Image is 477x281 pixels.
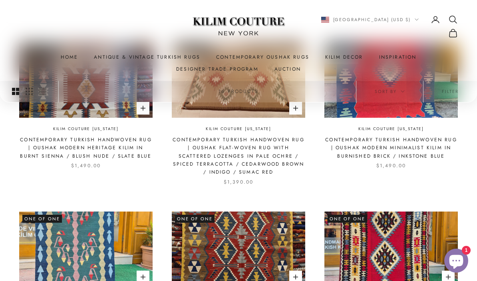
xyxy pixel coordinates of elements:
a: Designer Trade Program [176,65,258,73]
nav: Secondary navigation [304,15,458,38]
a: Kilim Couture [US_STATE] [206,126,271,133]
sale-price: $1,490.00 [71,162,101,170]
button: Switch to larger product images [12,81,19,102]
nav: Primary navigation [19,53,458,73]
sale-price: $1,390.00 [224,178,253,186]
a: Contemporary Turkish Handwoven Rug | Oushak Flat-Woven Rug with Scattered Lozenges in Pale Ochre ... [172,136,305,176]
a: Inspiration [379,53,417,61]
a: Auction [274,65,301,73]
sale-price: $1,490.00 [376,162,406,170]
span: [GEOGRAPHIC_DATA] (USD $) [333,16,411,23]
a: Antique & Vintage Turkish Rugs [94,53,200,61]
button: Filter [423,81,477,102]
a: Contemporary Oushak Rugs [216,53,309,61]
button: Switch to smaller product images [26,81,33,102]
img: Logo of Kilim Couture New York [189,8,288,46]
button: Switch to compact product images [39,81,46,102]
button: Sort by [356,81,423,102]
inbox-online-store-chat: Shopify online store chat [442,249,471,275]
button: Change country or currency [321,16,419,23]
span: One of One [175,215,215,223]
a: Contemporary Turkish Handwoven Rug | Oushak Modern Minimalist Kilim in Burnished Brick / Inkstone... [324,136,458,160]
a: Contemporary Turkish Handwoven Rug | Oushak Modern Heritage Kilim in Burnt Sienna / Blush Nude / ... [19,136,153,160]
a: Home [61,53,78,61]
a: Kilim Couture [US_STATE] [53,126,119,133]
summary: Kilim Decor [325,53,363,61]
a: Kilim Couture [US_STATE] [358,126,424,133]
p: 16 products [219,87,258,95]
span: Sort by [375,88,405,95]
span: One of One [328,215,367,223]
img: United States [321,17,329,23]
span: One of One [22,215,62,223]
